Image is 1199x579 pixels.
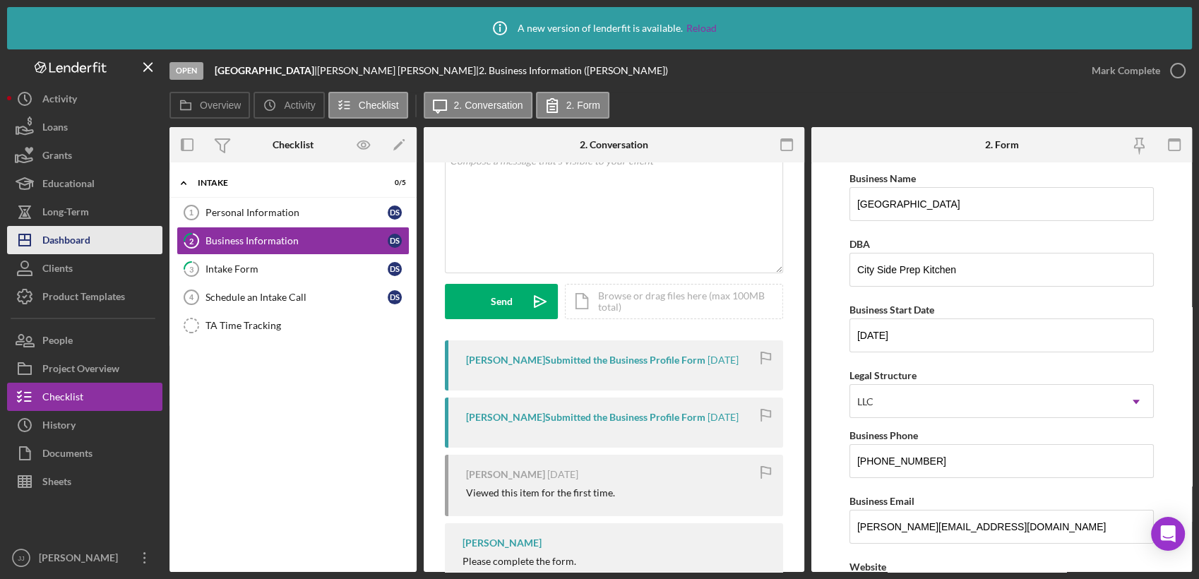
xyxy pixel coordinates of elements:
button: Product Templates [7,282,162,311]
div: Send [491,284,513,319]
button: Checklist [328,92,408,119]
div: Schedule an Intake Call [205,292,388,303]
button: Mark Complete [1078,56,1192,85]
div: Intake Form [205,263,388,275]
div: | [215,65,317,76]
label: DBA [849,238,870,250]
div: Educational [42,169,95,201]
div: People [42,326,73,358]
div: Open Intercom Messenger [1151,517,1185,551]
div: 2. Business Information ([PERSON_NAME]) [479,65,668,76]
button: History [7,411,162,439]
button: JJ[PERSON_NAME] [7,544,162,572]
button: Educational [7,169,162,198]
label: 2. Conversation [454,100,523,111]
tspan: 4 [189,293,194,302]
div: Product Templates [42,282,125,314]
button: Send [445,284,558,319]
time: 2025-05-12 17:53 [708,412,739,423]
button: Activity [7,85,162,113]
div: Business Information [205,235,388,246]
div: History [42,411,76,443]
div: D S [388,205,402,220]
div: D S [388,290,402,304]
div: [PERSON_NAME] [PERSON_NAME] | [317,65,479,76]
text: JJ [18,554,25,562]
div: Clients [42,254,73,286]
label: Website [849,561,886,573]
div: Open [169,62,203,80]
button: Clients [7,254,162,282]
div: [PERSON_NAME] Submitted the Business Profile Form [466,412,705,423]
div: Checklist [273,139,314,150]
label: Business Email [849,495,914,507]
label: Business Phone [849,429,918,441]
button: Grants [7,141,162,169]
button: People [7,326,162,354]
button: Long-Term [7,198,162,226]
label: Activity [284,100,315,111]
tspan: 2 [189,236,193,245]
div: Project Overview [42,354,119,386]
button: 2. Conversation [424,92,532,119]
button: Project Overview [7,354,162,383]
div: A new version of lenderfit is available. [482,11,717,46]
a: 2Business InformationDS [177,227,410,255]
a: Reload [686,23,717,34]
div: Dashboard [42,226,90,258]
div: [PERSON_NAME] Submitted the Business Profile Form [466,354,705,366]
div: 0 / 5 [381,179,406,187]
a: 3Intake FormDS [177,255,410,283]
label: Checklist [359,100,399,111]
button: Loans [7,113,162,141]
label: Business Start Date [849,304,934,316]
div: Viewed this item for the first time. [466,487,615,499]
time: 2025-04-06 15:31 [547,469,578,480]
button: Activity [253,92,324,119]
label: Business Name [849,172,916,184]
div: Grants [42,141,72,173]
button: Sheets [7,467,162,496]
div: Mark Complete [1092,56,1160,85]
div: Loans [42,113,68,145]
div: TA Time Tracking [205,320,409,331]
a: 1Personal InformationDS [177,198,410,227]
div: [PERSON_NAME] [463,537,542,549]
button: Checklist [7,383,162,411]
label: 2. Form [566,100,600,111]
div: 2. Conversation [580,139,648,150]
a: TA Time Tracking [177,311,410,340]
div: INTAKE [198,179,371,187]
div: Activity [42,85,77,117]
div: Please complete the form. [463,556,576,567]
div: Long-Term [42,198,89,229]
button: Dashboard [7,226,162,254]
tspan: 3 [189,264,193,273]
div: Checklist [42,383,83,414]
div: [PERSON_NAME] [466,469,545,480]
div: Sheets [42,467,71,499]
button: Overview [169,92,250,119]
div: D S [388,234,402,248]
div: 2. Form [985,139,1019,150]
a: 4Schedule an Intake CallDS [177,283,410,311]
button: Documents [7,439,162,467]
div: Documents [42,439,93,471]
div: D S [388,262,402,276]
time: 2025-05-21 22:22 [708,354,739,366]
b: [GEOGRAPHIC_DATA] [215,64,314,76]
